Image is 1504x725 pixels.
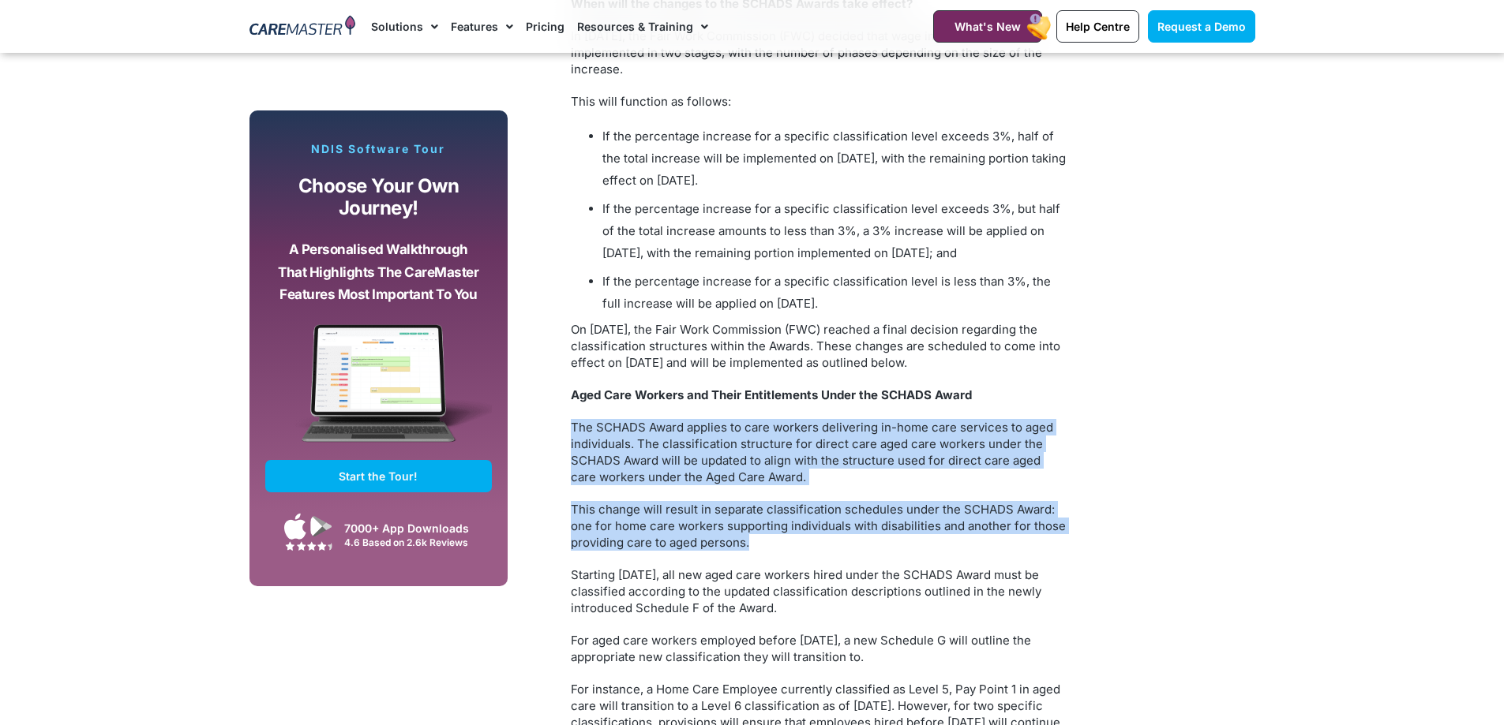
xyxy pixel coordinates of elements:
p: Starting [DATE], all new aged care workers hired under the SCHADS Award must be classified accord... [571,566,1068,616]
span: Request a Demo [1157,20,1246,33]
img: CareMaster Software Mockup on Screen [265,324,493,460]
p: For aged care workers employed before [DATE], a new Schedule G will outline the appropriate new c... [571,632,1068,665]
a: Help Centre [1056,10,1139,43]
div: 7000+ App Downloads [344,520,484,536]
a: Request a Demo [1148,10,1255,43]
p: On [DATE], the Fair Work Commission (FWC) reached a final decision regarding the classification s... [571,321,1068,371]
p: This will function as follows: [571,93,1068,110]
img: CareMaster Logo [249,15,356,39]
div: 4.6 Based on 2.6k Reviews [344,536,484,548]
strong: Aged Care Workers and Their Entitlements Under the SCHADS Award [571,387,972,402]
li: If the percentage increase for a specific classification level is less than 3%, the full increase... [602,271,1068,315]
li: If the percentage increase for a specific classification level exceeds 3%, half of the total incr... [602,125,1068,192]
span: What's New [955,20,1021,33]
p: NDIS Software Tour [265,142,493,156]
li: If the percentage increase for a specific classification level exceeds 3%, but half of the total ... [602,198,1068,264]
span: Help Centre [1066,20,1130,33]
img: Google Play App Icon [310,514,332,538]
a: Start the Tour! [265,460,493,492]
p: This change will result in separate classification schedules under the SCHADS Award: one for home... [571,501,1068,551]
img: Apple App Store Icon [284,513,306,540]
a: What's New [933,10,1042,43]
img: Google Play Store App Review Stars [285,541,332,551]
p: The SCHADS Award applies to care workers delivering in-home care services to aged individuals. Th... [571,419,1068,485]
span: Start the Tour! [339,469,418,483]
p: A personalised walkthrough that highlights the CareMaster features most important to you [277,238,481,306]
p: Choose your own journey! [277,175,481,220]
